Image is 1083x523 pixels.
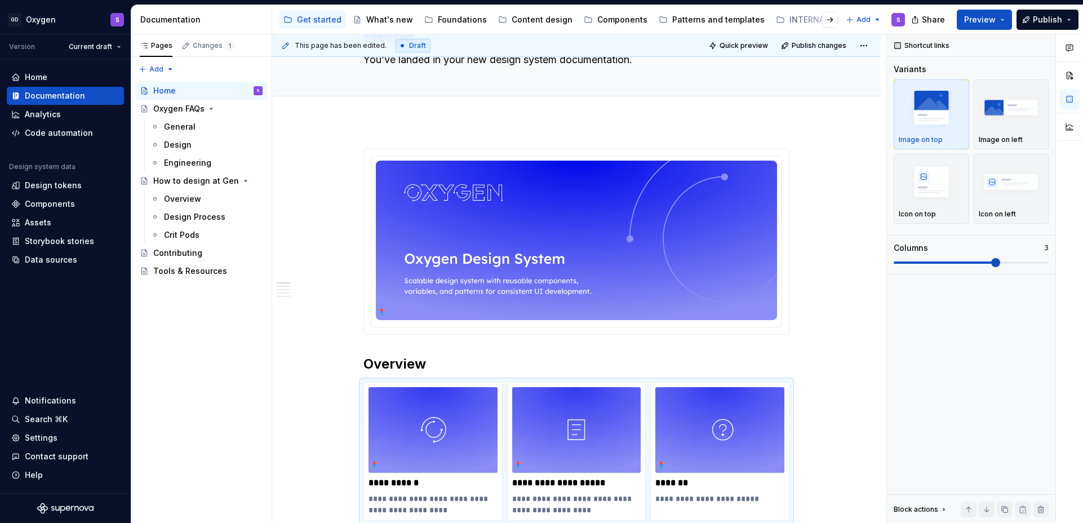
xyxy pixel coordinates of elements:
div: Components [25,198,75,210]
img: placeholder [899,161,964,202]
div: Home [25,72,47,83]
img: placeholder [899,87,964,128]
button: Add [842,12,885,28]
div: Page tree [135,82,267,280]
div: Design tokens [25,180,82,191]
img: placeholder [979,87,1044,128]
div: GD [8,13,21,26]
p: Image on left [979,135,1023,144]
img: e48a07de-120b-42ce-bd70-7caebd22c0b3.png [369,387,498,473]
div: Search ⌘K [25,414,68,425]
a: Patterns and templates [654,11,769,29]
div: Crit Pods [164,229,199,241]
a: Home [7,68,124,86]
a: Analytics [7,105,124,123]
div: Data sources [25,254,77,265]
a: How to design at Gen [135,172,267,190]
div: Contact support [25,451,88,462]
div: Changes [193,41,234,50]
img: dc81186c-9f43-486e-836c-430c397d13f1.png [655,387,784,473]
textarea: You’ve landed in your new design system documentation. [361,51,787,69]
div: Block actions [894,502,948,517]
button: GDOxygenS [2,7,128,32]
svg: Supernova Logo [37,503,94,514]
span: Draft [409,41,426,50]
div: Patterns and templates [672,14,765,25]
button: Current draft [64,39,126,55]
div: Variants [894,64,926,75]
a: Components [579,11,652,29]
div: Assets [25,217,51,228]
a: Settings [7,429,124,447]
div: Page tree [279,8,840,31]
p: 3 [1044,243,1049,252]
div: Documentation [25,90,85,101]
button: Publish [1017,10,1078,30]
div: Oxygen FAQs [153,103,205,114]
span: Quick preview [720,41,768,50]
a: Engineering [146,154,267,172]
a: Content design [494,11,577,29]
div: Settings [25,432,57,444]
div: General [164,121,196,132]
button: Search ⌘K [7,410,124,428]
div: S [256,85,260,96]
a: INTERNAL [771,11,846,29]
a: Code automation [7,124,124,142]
a: Design Process [146,208,267,226]
a: Data sources [7,251,124,269]
span: Add [149,65,163,74]
button: Quick preview [705,38,773,54]
a: Components [7,195,124,213]
button: placeholderIcon on top [894,154,969,224]
button: Notifications [7,392,124,410]
button: Add [135,61,177,77]
span: Preview [964,14,996,25]
div: Design Process [164,211,225,223]
button: Contact support [7,447,124,466]
a: Design tokens [7,176,124,194]
a: Overview [146,190,267,208]
button: Share [906,10,952,30]
div: Notifications [25,395,76,406]
a: Documentation [7,87,124,105]
a: What's new [348,11,418,29]
div: Columns [894,242,928,254]
button: Publish changes [778,38,851,54]
button: placeholderIcon on left [974,154,1049,224]
a: Crit Pods [146,226,267,244]
span: Publish changes [792,41,846,50]
button: placeholderImage on top [894,79,969,149]
span: Current draft [69,42,112,51]
a: Foundations [420,11,491,29]
div: Content design [512,14,572,25]
div: S [116,15,119,24]
div: Tools & Resources [153,265,227,277]
div: Help [25,469,43,481]
div: Home [153,85,176,96]
span: Share [922,14,945,25]
span: This page has been edited. [295,41,387,50]
div: How to design at Gen [153,175,239,187]
div: What's new [366,14,413,25]
a: Get started [279,11,346,29]
img: 0e199b4e-9720-43b7-b93a-31f79e096aa1.png [512,387,641,473]
a: Oxygen FAQs [135,100,267,118]
div: Pages [140,41,172,50]
div: Documentation [140,14,267,25]
button: Preview [957,10,1012,30]
a: Storybook stories [7,232,124,250]
a: Design [146,136,267,154]
div: Code automation [25,127,93,139]
button: Help [7,466,124,484]
a: Contributing [135,244,267,262]
div: INTERNAL [789,14,829,25]
div: Design system data [9,162,76,171]
p: Icon on left [979,210,1016,219]
span: Publish [1033,14,1062,25]
button: placeholderImage on left [974,79,1049,149]
div: Contributing [153,247,202,259]
span: Add [856,15,871,24]
a: Assets [7,214,124,232]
